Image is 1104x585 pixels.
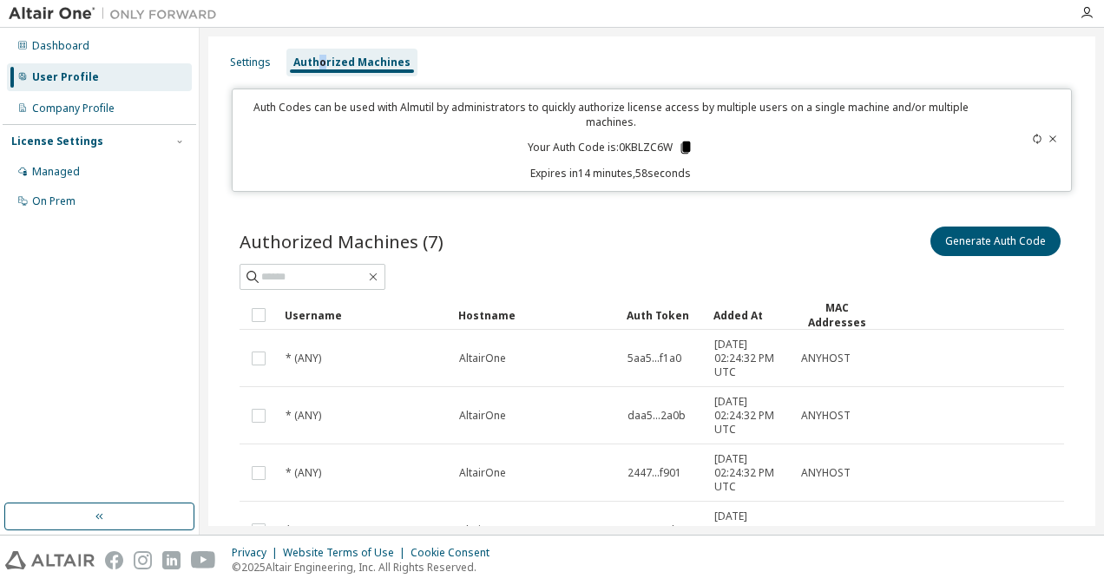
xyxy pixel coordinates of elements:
[232,560,500,575] p: © 2025 Altair Engineering, Inc. All Rights Reserved.
[32,70,99,84] div: User Profile
[627,301,700,329] div: Auth Token
[162,551,181,569] img: linkedin.svg
[714,509,785,551] span: [DATE] 02:25:25 PM UTC
[230,56,271,69] div: Settings
[286,409,321,423] span: * (ANY)
[11,135,103,148] div: License Settings
[134,551,152,569] img: instagram.svg
[243,100,979,129] p: Auth Codes can be used with Almutil by administrators to quickly authorize license access by mult...
[32,194,76,208] div: On Prem
[286,523,321,537] span: * (ANY)
[32,39,89,53] div: Dashboard
[293,56,411,69] div: Authorized Machines
[5,551,95,569] img: altair_logo.svg
[286,352,321,365] span: * (ANY)
[713,301,786,329] div: Added At
[714,395,785,437] span: [DATE] 02:24:32 PM UTC
[930,227,1061,256] button: Generate Auth Code
[801,409,851,423] span: ANYHOST
[714,452,785,494] span: [DATE] 02:24:32 PM UTC
[459,352,506,365] span: AltairOne
[243,166,979,181] p: Expires in 14 minutes, 58 seconds
[286,466,321,480] span: * (ANY)
[800,300,873,330] div: MAC Addresses
[714,338,785,379] span: [DATE] 02:24:32 PM UTC
[628,466,681,480] span: 2447...f901
[32,102,115,115] div: Company Profile
[411,546,500,560] div: Cookie Consent
[459,523,506,537] span: AltairOne
[32,165,80,179] div: Managed
[240,229,444,253] span: Authorized Machines (7)
[191,551,216,569] img: youtube.svg
[232,546,283,560] div: Privacy
[105,551,123,569] img: facebook.svg
[285,301,444,329] div: Username
[459,409,506,423] span: AltairOne
[283,546,411,560] div: Website Terms of Use
[9,5,226,23] img: Altair One
[628,409,686,423] span: daa5...2a0b
[628,352,681,365] span: 5aa5...f1a0
[801,523,851,537] span: ANYHOST
[801,466,851,480] span: ANYHOST
[628,523,685,537] span: 6796...3ab2
[801,352,851,365] span: ANYHOST
[459,466,506,480] span: AltairOne
[528,140,693,155] p: Your Auth Code is: 0KBLZC6W
[458,301,613,329] div: Hostname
